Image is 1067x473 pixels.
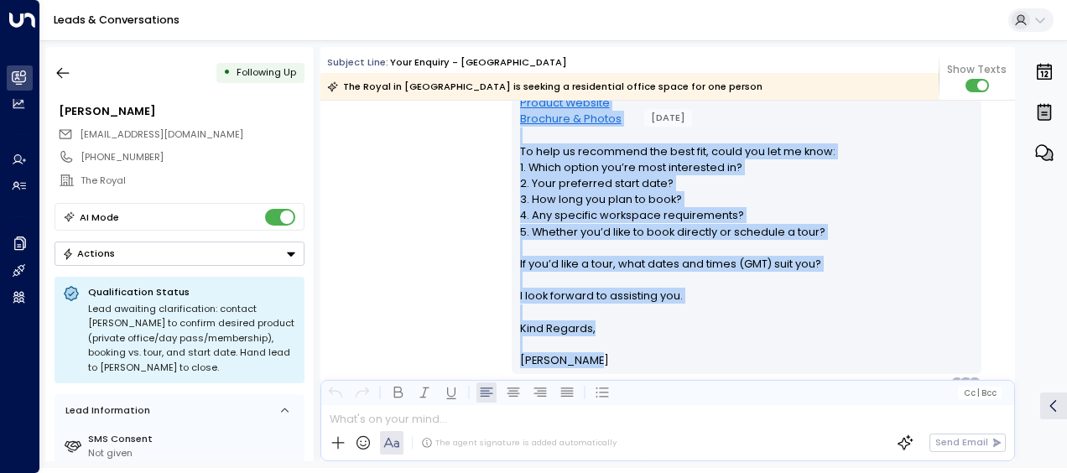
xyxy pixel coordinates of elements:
[958,387,1002,399] button: Cc|Bcc
[88,302,296,376] div: Lead awaiting clarification: contact [PERSON_NAME] to confirm desired product (private office/day...
[325,382,346,403] button: Undo
[80,127,243,141] span: [EMAIL_ADDRESS][DOMAIN_NAME]
[81,174,304,188] div: The Royal
[62,247,115,259] div: Actions
[80,127,243,142] span: colin.grant@rlf.org.uk
[60,403,150,418] div: Lead Information
[520,352,609,368] span: [PERSON_NAME]
[977,388,980,398] span: |
[520,320,596,336] span: Kind Regards,
[54,13,180,27] a: Leads & Conversations
[959,377,972,390] div: N
[327,55,388,69] span: Subject Line:
[390,55,567,70] div: Your enquiry - [GEOGRAPHIC_DATA]
[59,103,304,119] div: [PERSON_NAME]
[55,242,304,266] div: Button group with a nested menu
[644,109,692,127] div: [DATE]
[223,60,231,85] div: •
[352,382,372,403] button: Redo
[950,377,964,390] div: H
[327,78,763,95] div: The Royal in [GEOGRAPHIC_DATA] is seeking a residential office space for one person
[55,242,304,266] button: Actions
[88,446,299,460] div: Not given
[88,432,299,446] label: SMS Consent
[237,65,296,79] span: Following Up
[968,377,981,390] div: C
[520,111,622,127] a: Brochure & Photos
[88,285,296,299] p: Qualification Status
[964,388,997,398] span: Cc Bcc
[947,62,1007,77] span: Show Texts
[81,150,304,164] div: [PHONE_NUMBER]
[80,209,119,226] div: AI Mode
[421,437,617,449] div: The agent signature is added automatically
